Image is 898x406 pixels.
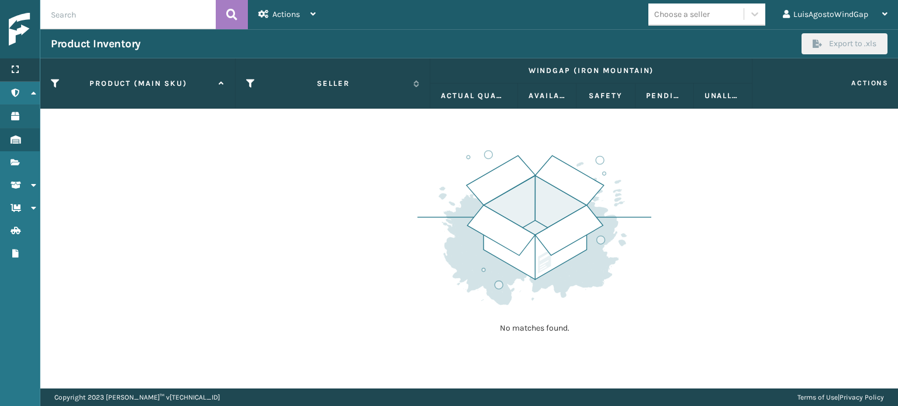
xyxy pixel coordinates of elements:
[797,393,838,401] a: Terms of Use
[529,91,565,101] label: Available
[587,91,624,101] label: Safety
[840,393,884,401] a: Privacy Policy
[441,65,741,76] label: WindGap (Iron Mountain)
[654,8,710,20] div: Choose a seller
[259,78,408,89] label: Seller
[64,78,213,89] label: Product (MAIN SKU)
[54,388,220,406] p: Copyright 2023 [PERSON_NAME]™ v [TECHNICAL_ID]
[646,91,683,101] label: Pending
[441,91,507,101] label: Actual Quantity
[802,33,887,54] button: Export to .xls
[9,13,114,46] img: logo
[272,9,300,19] span: Actions
[797,388,884,406] div: |
[51,37,141,51] h3: Product Inventory
[756,74,896,93] span: Actions
[704,91,741,101] label: Unallocated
